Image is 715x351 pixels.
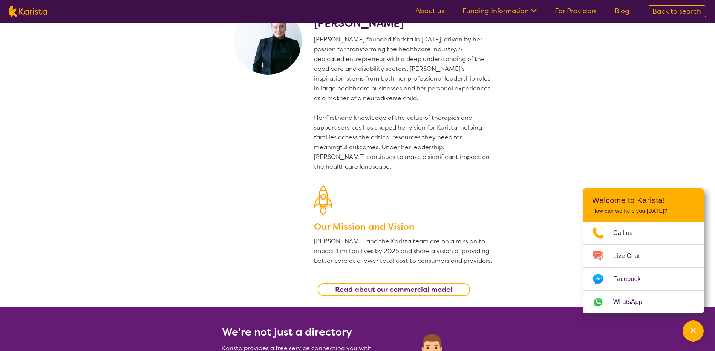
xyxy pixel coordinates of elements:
[592,208,695,214] p: How can we help you [DATE]?
[583,291,704,313] a: Web link opens in a new tab.
[613,250,649,262] span: Live Chat
[613,227,642,239] span: Call us
[615,6,629,15] a: Blog
[314,35,493,172] p: [PERSON_NAME] founded Karista in [DATE], driven by her passion for transforming the healthcare in...
[415,6,444,15] a: About us
[652,7,701,16] span: Back to search
[314,220,493,233] h3: Our Mission and Vision
[583,188,704,313] div: Channel Menu
[592,196,695,205] h2: Welcome to Karista!
[648,5,706,17] a: Back to search
[683,320,704,342] button: Channel Menu
[314,237,493,266] p: [PERSON_NAME] and the Karista team are on a mission to impact 1 million lives by 2025 and share a...
[613,296,651,308] span: WhatsApp
[9,6,47,17] img: Karista logo
[462,6,537,15] a: Funding Information
[583,222,704,313] ul: Choose channel
[335,285,452,294] b: Read about our commercial model
[314,185,332,215] img: Our Mission
[613,273,650,285] span: Facebook
[555,6,597,15] a: For Providers
[222,325,379,339] h2: We're not just a directory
